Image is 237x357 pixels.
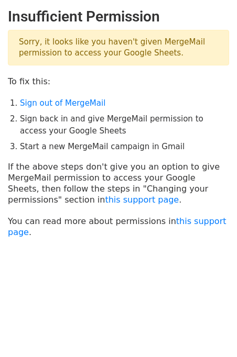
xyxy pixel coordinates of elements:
a: Sign out of MergeMail [20,98,105,108]
a: this support page [8,216,227,237]
h2: Insufficient Permission [8,8,229,26]
p: You can read more about permissions in . [8,216,229,238]
p: If the above steps don't give you an option to give MergeMail permission to access your Google Sh... [8,161,229,205]
p: To fix this: [8,76,229,87]
p: Sorry, it looks like you haven't given MergeMail permission to access your Google Sheets. [8,30,229,65]
li: Sign back in and give MergeMail permission to access your Google Sheets [20,113,229,137]
a: this support page [105,195,179,205]
li: Start a new MergeMail campaign in Gmail [20,141,229,153]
